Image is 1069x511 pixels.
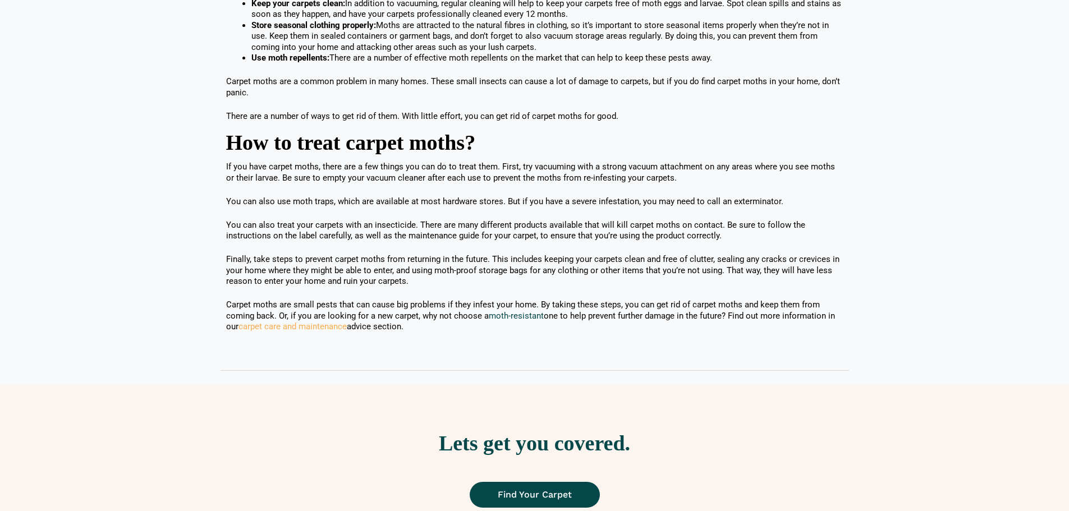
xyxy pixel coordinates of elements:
[251,53,329,63] strong: Use moth repellents:
[251,20,843,53] li: Moths are attracted to the natural fibres in clothing, so it’s important to store seasonal items ...
[251,53,843,64] li: There are a number of effective moth repellents on the market that can help to keep these pests a...
[226,162,843,183] p: If you have carpet moths, there are a few things you can do to treat them. First, try vacuuming w...
[470,482,600,508] a: Find Your Carpet
[238,321,347,332] a: carpet care and maintenance
[251,20,376,30] strong: Store seasonal clothing properly:
[498,490,572,499] span: Find Your Carpet
[489,311,544,321] a: moth-resistant
[226,135,843,151] h2: How to treat carpet moths?
[226,254,843,287] p: Finally, take steps to prevent carpet moths from returning in the future. This includes keeping y...
[226,300,843,333] p: Carpet moths are small pests that can cause big problems if they infest your home. By taking thes...
[226,76,843,98] p: Carpet moths are a common problem in many homes. These small insects can cause a lot of damage to...
[226,196,843,208] p: You can also use moth traps, which are available at most hardware stores. But if you have a sever...
[226,111,843,122] p: There are a number of ways to get rid of them. With little effort, you can get rid of carpet moth...
[6,432,1063,454] h2: Lets get you covered.
[226,220,843,242] p: You can also treat your carpets with an insecticide. There are many different products available ...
